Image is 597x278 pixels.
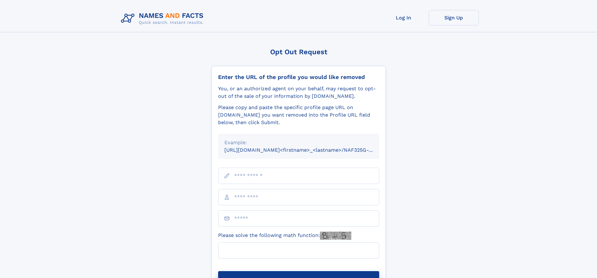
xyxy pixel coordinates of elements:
[218,232,351,240] label: Please solve the following math function:
[224,147,391,153] small: [URL][DOMAIN_NAME]<firstname>_<lastname>/NAF325G-xxxxxxxx
[218,85,379,100] div: You, or an authorized agent on your behalf, may request to opt-out of the sale of your informatio...
[224,139,373,146] div: Example:
[212,48,386,56] div: Opt Out Request
[379,10,429,25] a: Log In
[429,10,479,25] a: Sign Up
[118,10,209,27] img: Logo Names and Facts
[218,104,379,126] div: Please copy and paste the specific profile page URL on [DOMAIN_NAME] you want removed into the Pr...
[218,74,379,81] div: Enter the URL of the profile you would like removed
